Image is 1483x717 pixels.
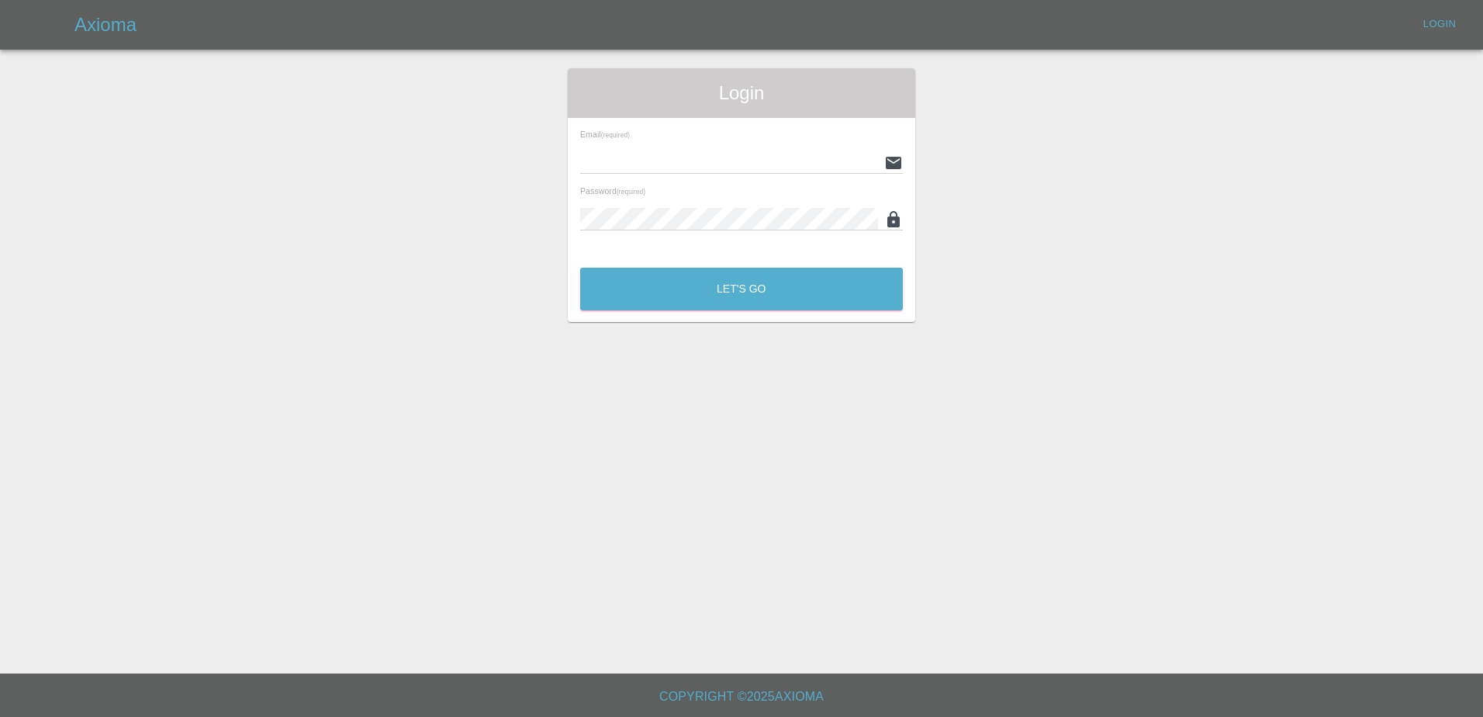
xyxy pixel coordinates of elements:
[601,132,630,139] small: (required)
[580,81,903,106] span: Login
[617,189,645,196] small: (required)
[74,12,137,37] h5: Axioma
[580,268,903,310] button: Let's Go
[1415,12,1464,36] a: Login
[580,186,645,196] span: Password
[12,686,1471,708] h6: Copyright © 2025 Axioma
[580,130,630,139] span: Email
